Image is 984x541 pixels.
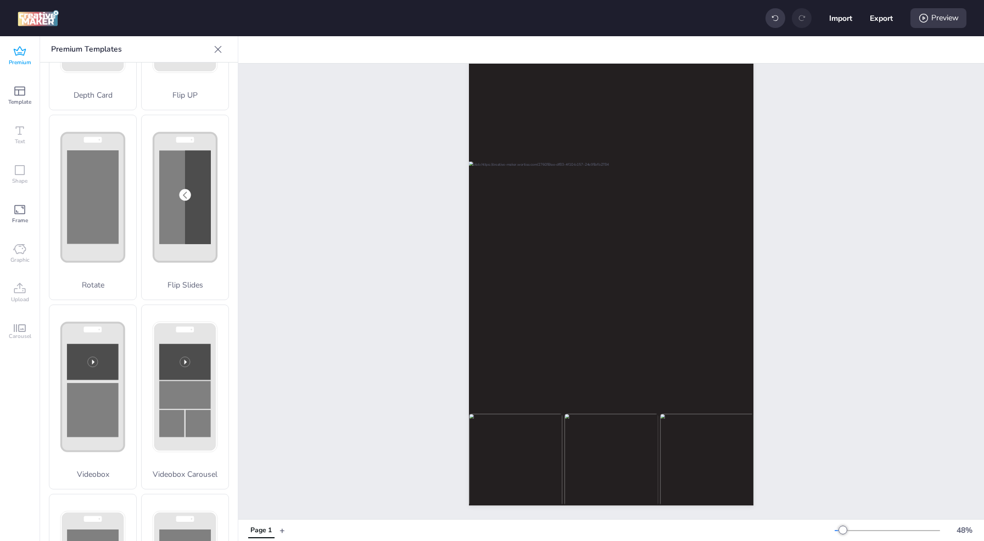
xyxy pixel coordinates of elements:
div: Page 1 [250,526,272,536]
div: Tabs [243,521,279,540]
span: Text [15,137,25,146]
p: Videobox [49,469,136,480]
p: Flip UP [142,89,228,101]
img: logo Creative Maker [18,10,59,26]
span: Shape [12,177,27,185]
div: Preview [910,8,966,28]
button: Import [829,7,852,30]
span: Upload [11,295,29,304]
span: Frame [12,216,28,225]
span: Template [8,98,31,106]
span: Graphic [10,256,30,264]
p: Rotate [49,279,136,291]
span: Carousel [9,332,31,341]
p: Premium Templates [51,36,209,63]
p: Flip Slides [142,279,228,291]
button: + [279,521,285,540]
span: Premium [9,58,31,67]
p: Depth Card [49,89,136,101]
p: Videobox Carousel [142,469,228,480]
div: 48 % [951,525,977,536]
button: Export [870,7,893,30]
